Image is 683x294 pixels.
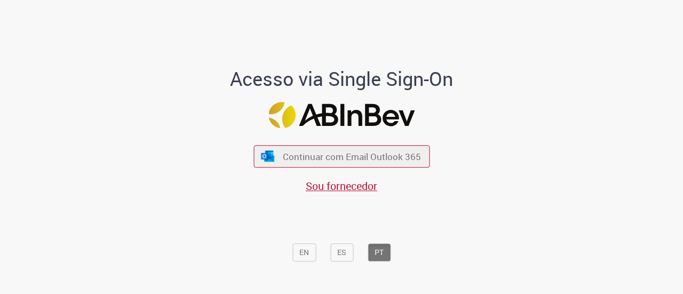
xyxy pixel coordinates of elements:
button: ícone Azure/Microsoft 360 Continuar com Email Outlook 365 [253,146,430,168]
a: Sou fornecedor [306,179,377,193]
button: PT [368,243,391,261]
button: ES [330,243,353,261]
button: EN [292,243,316,261]
h1: Acesso via Single Sign-On [194,68,490,90]
span: Continuar com Email Outlook 365 [283,150,421,163]
img: ícone Azure/Microsoft 360 [260,150,275,162]
img: Logo ABInBev [268,102,415,128]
